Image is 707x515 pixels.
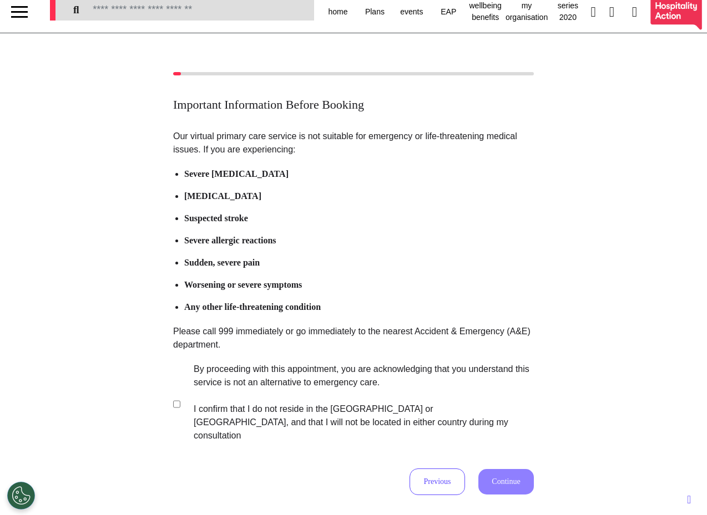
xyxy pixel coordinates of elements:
[184,213,248,223] b: Suspected stroke
[184,236,276,245] b: Severe allergic reactions
[7,482,35,509] button: Open Preferences
[184,191,261,201] b: [MEDICAL_DATA]
[184,258,260,267] b: Sudden, severe pain
[184,280,302,289] b: Worsening or severe symptoms
[184,302,321,312] b: Any other life-threatening condition
[173,98,534,112] h2: Important Information Before Booking
[173,130,534,156] p: Our virtual primary care service is not suitable for emergency or life-threatening medical issues...
[173,325,534,351] p: Please call 999 immediately or go immediately to the nearest Accident & Emergency (A&E) department.
[478,469,534,494] button: Continue
[184,169,289,179] b: Severe [MEDICAL_DATA]
[410,468,465,495] button: Previous
[183,363,530,442] label: By proceeding with this appointment, you are acknowledging that you understand this service is no...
